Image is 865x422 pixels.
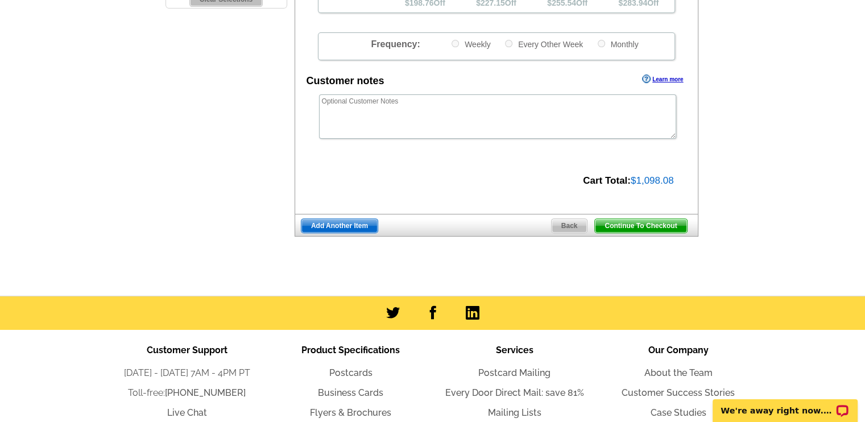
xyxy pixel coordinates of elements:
[105,366,269,380] li: [DATE] - [DATE] 7AM - 4PM PT
[648,345,709,355] span: Our Company
[301,218,378,233] a: Add Another Item
[583,175,631,186] strong: Cart Total:
[445,387,584,398] a: Every Door Direct Mail: save 81%
[505,40,512,47] input: Every Other Week
[301,219,378,233] span: Add Another Item
[551,218,588,233] a: Back
[371,39,420,49] span: Frequency:
[552,219,587,233] span: Back
[496,345,533,355] span: Services
[642,75,683,84] a: Learn more
[478,367,551,378] a: Postcard Mailing
[644,367,713,378] a: About the Team
[329,367,373,378] a: Postcards
[504,39,583,49] label: Every Other Week
[651,407,706,418] a: Case Studies
[631,175,674,186] span: $1,098.08
[318,387,383,398] a: Business Cards
[167,407,207,418] a: Live Chat
[598,40,605,47] input: Monthly
[450,39,491,49] label: Weekly
[488,407,541,418] a: Mailing Lists
[165,387,246,398] a: [PHONE_NUMBER]
[105,386,269,400] li: Toll-free:
[622,387,735,398] a: Customer Success Stories
[147,345,227,355] span: Customer Support
[301,345,400,355] span: Product Specifications
[705,386,865,422] iframe: LiveChat chat widget
[310,407,391,418] a: Flyers & Brochures
[452,40,459,47] input: Weekly
[597,39,639,49] label: Monthly
[307,73,384,89] div: Customer notes
[595,219,686,233] span: Continue To Checkout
